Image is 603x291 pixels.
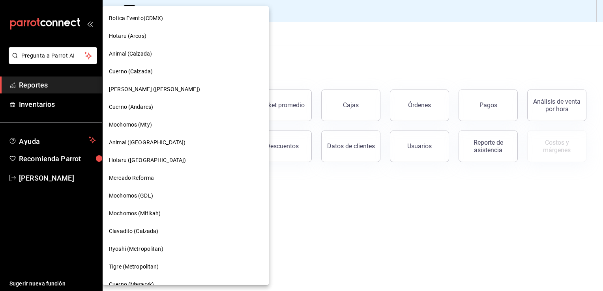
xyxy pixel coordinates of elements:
[109,174,154,182] span: Mercado Reforma
[109,14,163,22] span: Botica Evento(CDMX)
[103,169,269,187] div: Mercado Reforma
[103,45,269,63] div: Animal (Calzada)
[109,32,146,40] span: Hotaru (Arcos)
[109,121,152,129] span: Mochomos (Mty)
[103,187,269,205] div: Mochomos (GDL)
[109,85,200,93] span: [PERSON_NAME] ([PERSON_NAME])
[109,103,153,111] span: Cuerno (Andares)
[109,209,161,218] span: Mochomos (Mitikah)
[109,263,159,271] span: Tigre (Metropolitan)
[103,98,269,116] div: Cuerno (Andares)
[109,50,152,58] span: Animal (Calzada)
[103,258,269,276] div: Tigre (Metropolitan)
[103,222,269,240] div: Clavadito (Calzada)
[109,280,154,289] span: Cuerno (Masaryk)
[103,205,269,222] div: Mochomos (Mitikah)
[103,240,269,258] div: Ryoshi (Metropolitan)
[109,67,153,76] span: Cuerno (Calzada)
[109,138,185,147] span: Animal ([GEOGRAPHIC_DATA])
[103,27,269,45] div: Hotaru (Arcos)
[109,227,159,235] span: Clavadito (Calzada)
[103,9,269,27] div: Botica Evento(CDMX)
[103,80,269,98] div: [PERSON_NAME] ([PERSON_NAME])
[109,245,163,253] span: Ryoshi (Metropolitan)
[109,156,186,164] span: Hotaru ([GEOGRAPHIC_DATA])
[103,116,269,134] div: Mochomos (Mty)
[103,63,269,80] div: Cuerno (Calzada)
[103,134,269,151] div: Animal ([GEOGRAPHIC_DATA])
[109,192,153,200] span: Mochomos (GDL)
[103,151,269,169] div: Hotaru ([GEOGRAPHIC_DATA])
